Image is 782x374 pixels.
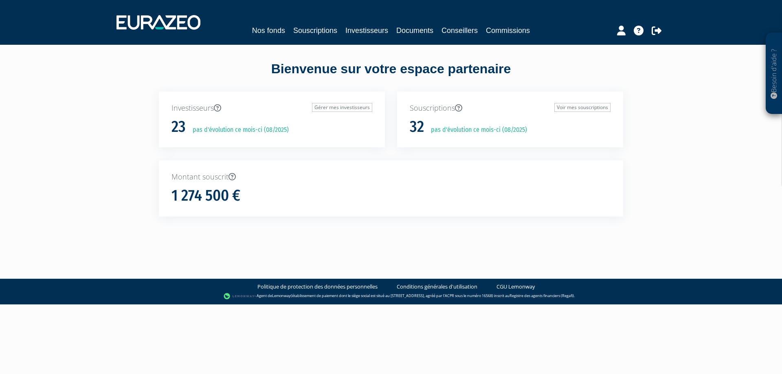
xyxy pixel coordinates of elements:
[171,118,186,136] h1: 23
[171,172,611,182] p: Montant souscrit
[410,118,424,136] h1: 32
[312,103,372,112] a: Gérer mes investisseurs
[345,25,388,36] a: Investisseurs
[224,292,255,300] img: logo-lemonway.png
[486,25,530,36] a: Commissions
[116,15,200,30] img: 1732889491-logotype_eurazeo_blanc_rvb.png
[410,103,611,114] p: Souscriptions
[153,60,629,92] div: Bienvenue sur votre espace partenaire
[396,25,433,36] a: Documents
[171,103,372,114] p: Investisseurs
[442,25,478,36] a: Conseillers
[554,103,611,112] a: Voir mes souscriptions
[510,293,574,298] a: Registre des agents financiers (Regafi)
[272,293,291,298] a: Lemonway
[257,283,378,291] a: Politique de protection des données personnelles
[187,125,289,135] p: pas d'évolution ce mois-ci (08/2025)
[496,283,535,291] a: CGU Lemonway
[252,25,285,36] a: Nos fonds
[397,283,477,291] a: Conditions générales d'utilisation
[8,292,774,300] div: - Agent de (établissement de paiement dont le siège social est situé au [STREET_ADDRESS], agréé p...
[171,187,240,204] h1: 1 274 500 €
[425,125,527,135] p: pas d'évolution ce mois-ci (08/2025)
[293,25,337,36] a: Souscriptions
[769,37,779,110] p: Besoin d'aide ?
